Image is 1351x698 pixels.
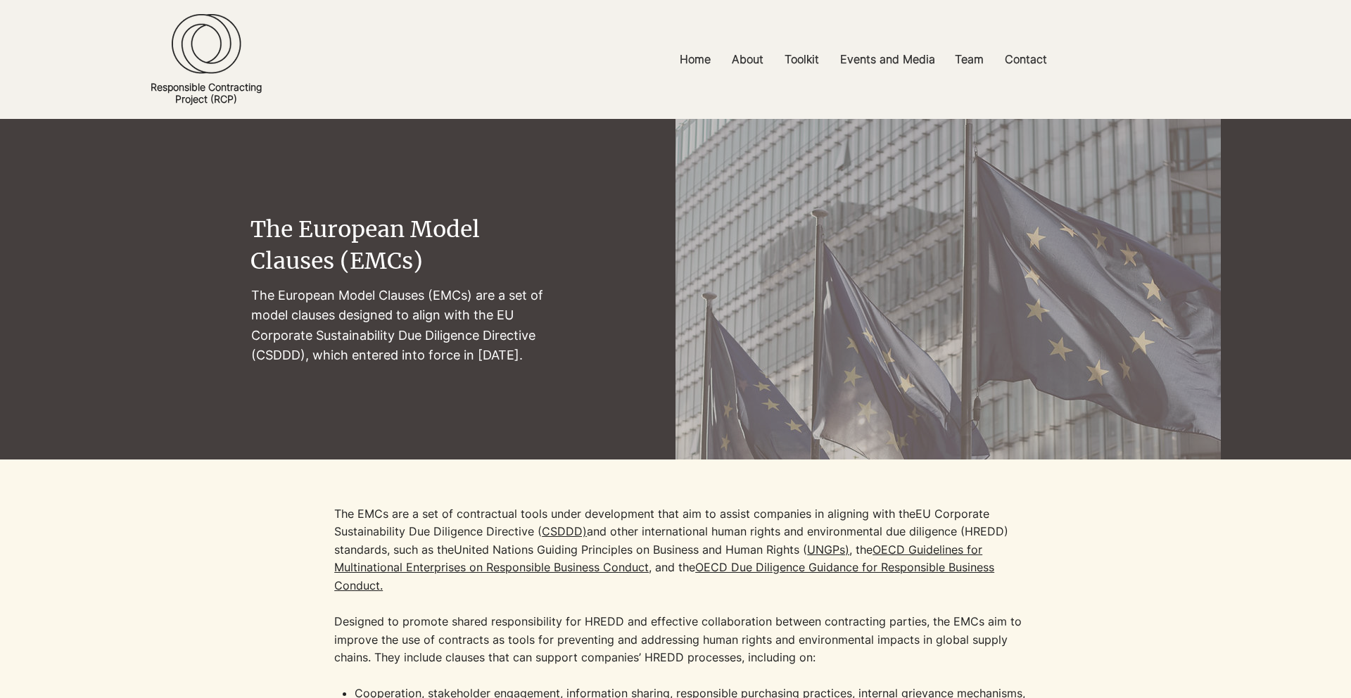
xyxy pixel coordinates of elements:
a: Contact [994,44,1058,75]
a: Responsible ContractingProject (RCP) [151,81,262,105]
p: The European Model Clauses (EMCs) are a set of model clauses designed to align with the EU Corpor... [251,286,557,364]
a: UNGPs) [807,542,849,557]
p: Toolkit [778,44,826,75]
a: Events and Media [830,44,944,75]
span: The European Model Clauses (EMCs) [250,215,480,275]
a: Team [944,44,994,75]
p: About [725,44,770,75]
p: Team [948,44,991,75]
a: Toolkit [774,44,830,75]
a: OECD Due Diligence Guidance for Responsible Business Conduct. [334,560,994,592]
img: pexels-marco-288924445-13153479_edited.jpg [675,119,1221,630]
a: CSDDD) [542,524,587,538]
p: Events and Media [833,44,942,75]
p: Contact [998,44,1054,75]
a: United Nations Guiding Principles on Business and Human Rights ( [454,542,807,557]
nav: Site [507,44,1221,75]
p: The EMCs are a set of contractual tools under development that aim to assist companies in alignin... [334,505,1038,685]
p: Home [673,44,718,75]
a: About [721,44,774,75]
a: Home [669,44,721,75]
